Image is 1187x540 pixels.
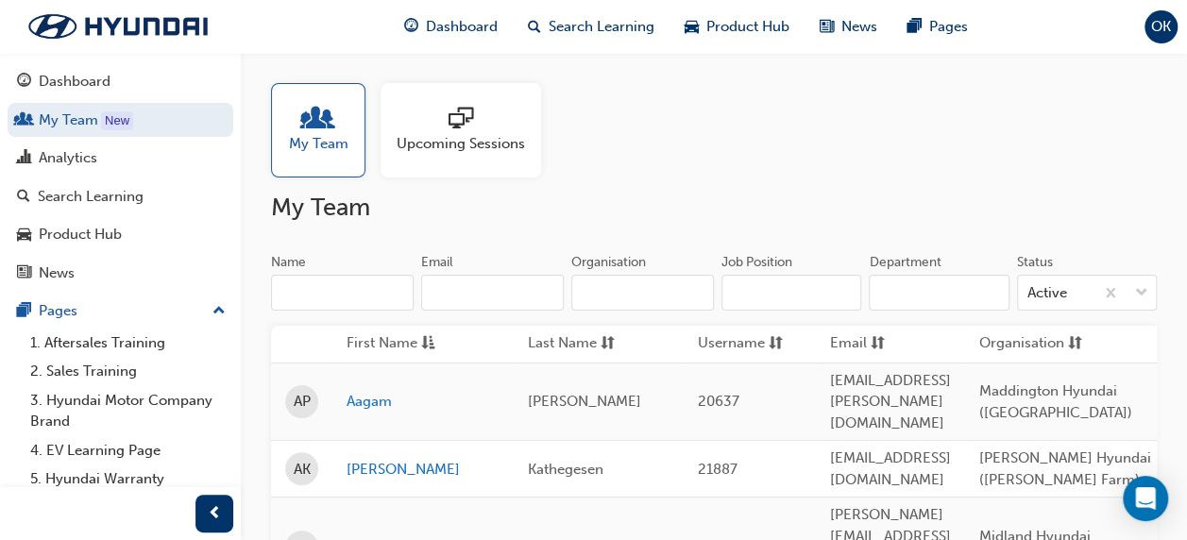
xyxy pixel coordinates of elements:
a: 3. Hyundai Motor Company Brand [23,386,233,436]
a: Analytics [8,141,233,176]
a: Dashboard [8,64,233,99]
div: Status [1017,253,1053,272]
button: Usernamesorting-icon [698,332,802,356]
input: Name [271,275,414,311]
span: prev-icon [208,502,222,526]
input: Job Position [721,275,861,311]
a: Product Hub [8,217,233,252]
button: OK [1145,10,1178,43]
div: Active [1027,282,1067,304]
span: [EMAIL_ADDRESS][DOMAIN_NAME] [830,449,951,488]
span: My Team [289,133,348,155]
span: news-icon [17,265,31,282]
span: AK [294,459,311,481]
a: My Team [271,83,381,177]
span: [EMAIL_ADDRESS][PERSON_NAME][DOMAIN_NAME] [830,372,951,431]
span: sorting-icon [769,332,783,356]
button: Emailsorting-icon [830,332,934,356]
button: Pages [8,294,233,329]
img: Trak [9,7,227,46]
span: sessionType_ONLINE_URL-icon [449,107,473,133]
span: search-icon [17,189,30,206]
span: chart-icon [17,150,31,167]
a: [PERSON_NAME] [347,459,500,481]
h2: My Team [271,193,1157,223]
span: First Name [347,332,417,356]
span: Product Hub [706,16,789,38]
a: guage-iconDashboard [389,8,513,46]
div: Pages [39,300,77,322]
span: pages-icon [907,15,922,39]
span: Organisation [979,332,1064,356]
span: Kathegesen [528,461,603,478]
div: Product Hub [39,224,122,245]
button: Organisationsorting-icon [979,332,1083,356]
a: Upcoming Sessions [381,83,556,177]
span: News [841,16,877,38]
a: car-iconProduct Hub [670,8,805,46]
input: Email [421,275,564,311]
span: Upcoming Sessions [397,133,525,155]
span: people-icon [306,107,331,133]
span: 20637 [698,393,739,410]
span: up-icon [212,299,226,324]
button: Last Namesorting-icon [528,332,632,356]
span: Dashboard [426,16,498,38]
span: Pages [929,16,968,38]
span: asc-icon [421,332,435,356]
div: Job Position [721,253,792,272]
a: 5. Hyundai Warranty [23,464,233,494]
span: 21887 [698,461,738,478]
span: sorting-icon [871,332,885,356]
span: Search Learning [549,16,654,38]
span: Last Name [528,332,597,356]
span: down-icon [1135,281,1148,306]
span: sorting-icon [1068,332,1082,356]
div: Analytics [39,147,97,169]
div: Department [869,253,941,272]
span: car-icon [17,227,31,244]
div: Organisation [571,253,646,272]
div: Name [271,253,306,272]
a: news-iconNews [805,8,892,46]
span: search-icon [528,15,541,39]
a: Search Learning [8,179,233,214]
a: Aagam [347,391,500,413]
span: OK [1151,16,1171,38]
div: Dashboard [39,71,110,93]
span: car-icon [685,15,699,39]
span: pages-icon [17,303,31,320]
span: guage-icon [404,15,418,39]
a: search-iconSearch Learning [513,8,670,46]
span: Username [698,332,765,356]
input: Organisation [571,275,714,311]
span: sorting-icon [601,332,615,356]
span: guage-icon [17,74,31,91]
div: Search Learning [38,186,144,208]
button: DashboardMy TeamAnalyticsSearch LearningProduct HubNews [8,60,233,294]
a: My Team [8,103,233,138]
div: Email [421,253,453,272]
a: 2. Sales Training [23,357,233,386]
span: Email [830,332,867,356]
button: First Nameasc-icon [347,332,450,356]
span: [PERSON_NAME] Hyundai ([PERSON_NAME] Farm) [979,449,1151,488]
a: 1. Aftersales Training [23,329,233,358]
input: Department [869,275,1009,311]
div: News [39,262,75,284]
span: AP [294,391,311,413]
a: News [8,256,233,291]
div: Tooltip anchor [101,111,133,130]
span: Maddington Hyundai ([GEOGRAPHIC_DATA]) [979,382,1132,421]
span: people-icon [17,112,31,129]
a: 4. EV Learning Page [23,436,233,465]
span: [PERSON_NAME] [528,393,641,410]
div: Open Intercom Messenger [1123,476,1168,521]
span: news-icon [820,15,834,39]
a: pages-iconPages [892,8,983,46]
